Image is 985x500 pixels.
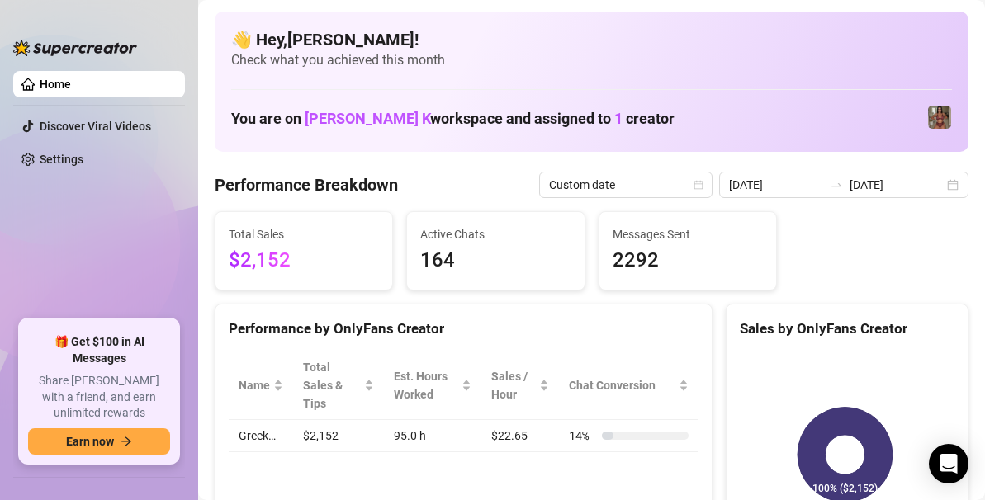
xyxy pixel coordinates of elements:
[13,40,137,56] img: logo-BBDzfeDw.svg
[420,245,571,276] span: 164
[740,318,954,340] div: Sales by OnlyFans Creator
[40,78,71,91] a: Home
[229,351,293,420] th: Name
[613,225,763,243] span: Messages Sent
[929,444,968,483] div: Open Intercom Messenger
[121,436,132,447] span: arrow-right
[928,106,951,129] img: Greek
[229,420,293,452] td: Greek…
[830,178,843,191] span: to
[215,173,398,196] h4: Performance Breakdown
[293,351,384,420] th: Total Sales & Tips
[613,245,763,276] span: 2292
[569,427,595,445] span: 14 %
[28,334,170,366] span: 🎁 Get $100 in AI Messages
[40,153,83,166] a: Settings
[850,176,944,194] input: End date
[305,110,430,127] span: [PERSON_NAME] K
[239,376,270,394] span: Name
[481,420,559,452] td: $22.65
[66,435,114,448] span: Earn now
[569,376,675,394] span: Chat Conversion
[694,180,703,190] span: calendar
[384,420,481,452] td: 95.0 h
[231,28,952,51] h4: 👋 Hey, [PERSON_NAME] !
[394,367,458,403] div: Est. Hours Worked
[830,178,843,191] span: swap-right
[28,428,170,455] button: Earn nowarrow-right
[614,110,623,127] span: 1
[729,176,823,194] input: Start date
[231,51,952,69] span: Check what you achieved this month
[549,172,703,197] span: Custom date
[229,245,379,276] span: $2,152
[481,351,559,420] th: Sales / Hour
[420,225,571,243] span: Active Chats
[229,318,698,340] div: Performance by OnlyFans Creator
[303,358,361,413] span: Total Sales & Tips
[293,420,384,452] td: $2,152
[40,120,151,133] a: Discover Viral Videos
[229,225,379,243] span: Total Sales
[231,110,675,128] h1: You are on workspace and assigned to creator
[28,373,170,422] span: Share [PERSON_NAME] with a friend, and earn unlimited rewards
[491,367,536,403] span: Sales / Hour
[559,351,698,420] th: Chat Conversion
